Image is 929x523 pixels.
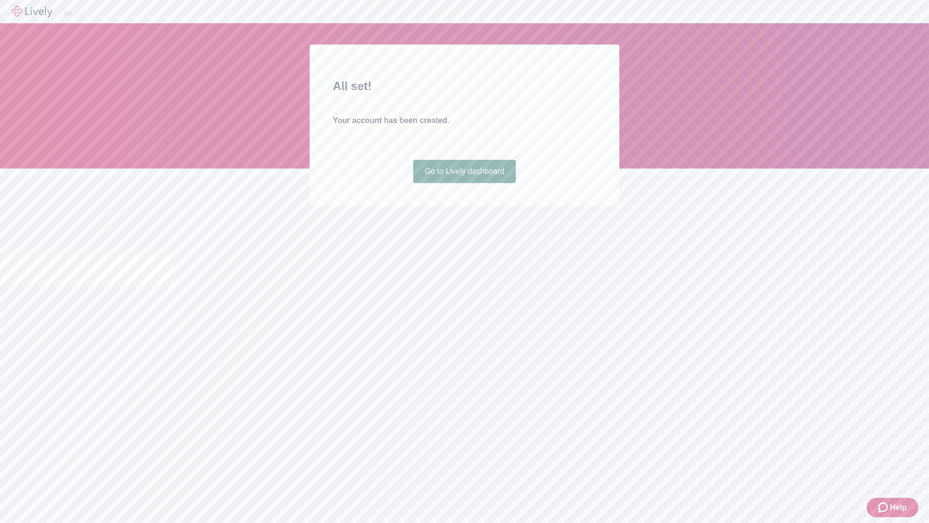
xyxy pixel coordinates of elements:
[878,502,890,513] svg: Zendesk support icon
[12,6,52,17] img: Lively
[333,115,596,126] h4: Your account has been created.
[64,12,72,15] button: Log out
[890,502,907,513] span: Help
[413,160,516,183] a: Go to Lively dashboard
[333,77,596,95] h2: All set!
[867,498,918,517] button: Zendesk support iconHelp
